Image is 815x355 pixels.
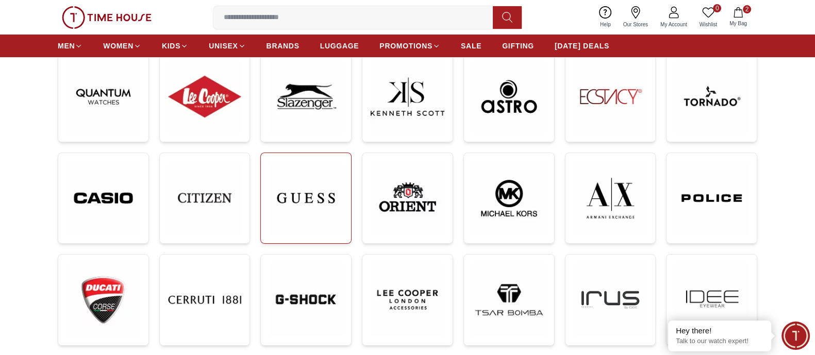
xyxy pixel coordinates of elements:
[320,37,359,55] a: LUGGAGE
[713,4,721,12] span: 0
[695,21,721,28] span: Wishlist
[502,41,534,51] span: GIFTING
[379,37,440,55] a: PROMOTIONS
[619,21,652,28] span: Our Stores
[168,60,242,133] img: ...
[574,263,647,336] img: ...
[66,60,140,133] img: ...
[58,37,82,55] a: MEN
[66,161,140,235] img: ...
[725,20,751,27] span: My Bag
[594,4,617,30] a: Help
[743,5,751,13] span: 2
[675,60,749,133] img: ...
[371,161,444,235] img: ...
[371,60,444,133] img: ...
[472,263,546,336] img: ...
[162,41,180,51] span: KIDS
[617,4,654,30] a: Our Stores
[320,41,359,51] span: LUGGAGE
[62,6,152,29] img: ...
[168,161,242,235] img: ...
[209,41,238,51] span: UNISEX
[574,161,647,235] img: ...
[269,161,343,235] img: ...
[781,322,810,350] div: Chat Widget
[103,41,134,51] span: WOMEN
[596,21,615,28] span: Help
[168,263,242,336] img: ...
[676,326,763,336] div: Hey there!
[555,41,609,51] span: [DATE] DEALS
[555,37,609,55] a: [DATE] DEALS
[269,60,343,133] img: ...
[209,37,245,55] a: UNISEX
[676,337,763,346] p: Talk to our watch expert!
[267,41,300,51] span: BRANDS
[472,161,546,235] img: ...
[461,41,481,51] span: SALE
[656,21,691,28] span: My Account
[723,5,753,29] button: 2My Bag
[66,263,140,337] img: ...
[472,60,546,133] img: ...
[675,161,749,235] img: ...
[103,37,141,55] a: WOMEN
[162,37,188,55] a: KIDS
[461,37,481,55] a: SALE
[693,4,723,30] a: 0Wishlist
[379,41,433,51] span: PROMOTIONS
[267,37,300,55] a: BRANDS
[58,41,75,51] span: MEN
[574,60,647,133] img: ...
[675,263,749,336] img: ...
[371,263,444,336] img: ...
[269,263,343,336] img: ...
[502,37,534,55] a: GIFTING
